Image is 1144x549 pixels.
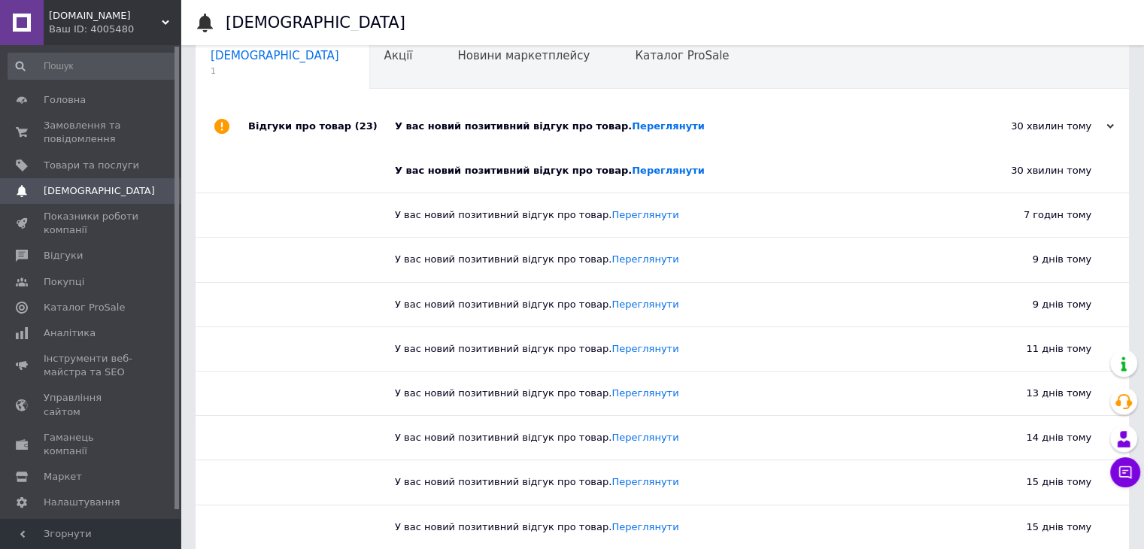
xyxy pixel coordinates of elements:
h1: [DEMOGRAPHIC_DATA] [226,14,405,32]
span: Налаштування [44,496,120,509]
div: 9 днів тому [941,238,1129,281]
div: У вас новий позитивний відгук про товар. [395,342,941,356]
span: Каталог ProSale [635,49,729,62]
span: Замовлення та повідомлення [44,119,139,146]
a: Переглянути [611,209,678,220]
a: Переглянути [632,165,705,176]
div: 9 днів тому [941,283,1129,326]
a: Переглянути [611,343,678,354]
span: (23) [355,120,378,132]
a: Переглянути [611,476,678,487]
div: 11 днів тому [941,327,1129,371]
a: Переглянути [611,253,678,265]
input: Пошук [8,53,178,80]
span: Маркет [44,470,82,484]
a: Переглянути [611,299,678,310]
span: Відгуки [44,249,83,262]
div: 30 хвилин тому [963,120,1114,133]
div: 7 годин тому [941,193,1129,237]
button: Чат з покупцем [1110,457,1140,487]
div: 15 днів тому [941,505,1129,549]
span: Показники роботи компанії [44,210,139,237]
div: У вас новий позитивний відгук про товар. [395,298,941,311]
span: Aromatic.com.ua [49,9,162,23]
span: [DEMOGRAPHIC_DATA] [211,49,339,62]
div: У вас новий позитивний відгук про товар. [395,431,941,444]
span: Новини маркетплейсу [457,49,590,62]
div: Ваш ID: 4005480 [49,23,181,36]
div: У вас новий позитивний відгук про товар. [395,475,941,489]
span: Інструменти веб-майстра та SEO [44,352,139,379]
div: У вас новий позитивний відгук про товар. [395,387,941,400]
a: Переглянути [611,387,678,399]
a: Переглянути [611,432,678,443]
span: Управління сайтом [44,391,139,418]
a: Переглянути [611,521,678,532]
div: У вас новий позитивний відгук про товар. [395,164,941,177]
div: 14 днів тому [941,416,1129,460]
span: 1 [211,65,339,77]
div: Відгуки про товар [248,104,395,149]
a: Переглянути [632,120,705,132]
span: Головна [44,93,86,107]
div: У вас новий позитивний відгук про товар. [395,520,941,534]
span: Каталог ProSale [44,301,125,314]
div: 30 хвилин тому [941,149,1129,193]
span: Покупці [44,275,84,289]
span: Гаманець компанії [44,431,139,458]
span: [DEMOGRAPHIC_DATA] [44,184,155,198]
div: 13 днів тому [941,372,1129,415]
div: 15 днів тому [941,460,1129,504]
span: Акції [384,49,413,62]
span: Товари та послуги [44,159,139,172]
div: У вас новий позитивний відгук про товар. [395,208,941,222]
div: У вас новий позитивний відгук про товар. [395,120,963,133]
span: Аналітика [44,326,96,340]
div: У вас новий позитивний відгук про товар. [395,253,941,266]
